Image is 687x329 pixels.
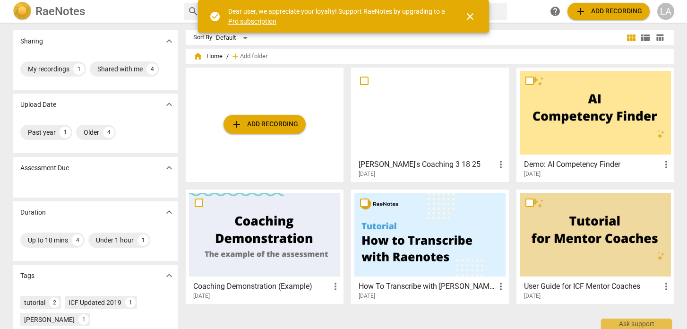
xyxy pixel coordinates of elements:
button: Show more [162,97,176,112]
div: Up to 10 mins [28,235,68,245]
div: Ask support [601,319,672,329]
button: Upload [567,3,650,20]
div: 2 [49,297,60,308]
div: My recordings [28,64,69,74]
span: view_module [626,32,637,43]
button: Table view [653,31,667,45]
a: LogoRaeNotes [13,2,176,21]
div: Sort By [193,34,212,41]
div: Dear user, we appreciate your loyalty! Support RaeNotes by upgrading to a [228,7,447,26]
button: Close [459,5,481,28]
span: check_circle [209,11,221,22]
span: more_vert [661,281,672,292]
div: 4 [146,63,158,75]
span: add [231,119,242,130]
a: Coaching Demonstration (Example)[DATE] [189,193,340,300]
span: expand_more [163,35,175,47]
span: close [464,11,476,22]
a: [PERSON_NAME]'s Coaching 3 18 25[DATE] [354,71,506,178]
span: Home [193,52,223,61]
span: expand_more [163,270,175,281]
a: How To Transcribe with [PERSON_NAME][DATE] [354,193,506,300]
div: 1 [125,297,136,308]
span: more_vert [330,281,341,292]
span: expand_more [163,99,175,110]
h3: How To Transcribe with RaeNotes [359,281,495,292]
span: expand_more [163,162,175,173]
span: [DATE] [524,292,541,300]
span: [DATE] [524,170,541,178]
div: Past year [28,128,56,137]
div: 4 [72,234,83,246]
span: more_vert [495,159,507,170]
span: Add recording [575,6,642,17]
button: Tile view [624,31,638,45]
span: Add recording [231,119,298,130]
p: Tags [20,271,34,281]
button: LA [657,3,674,20]
p: Assessment Due [20,163,69,173]
span: help [550,6,561,17]
span: add [575,6,586,17]
div: 1 [73,63,85,75]
div: Under 1 hour [96,235,134,245]
div: 1 [60,127,71,138]
div: 1 [78,314,89,325]
button: Show more [162,205,176,219]
p: Sharing [20,36,43,46]
div: tutorial [24,298,45,307]
span: [DATE] [193,292,210,300]
button: Show more [162,268,176,283]
span: view_list [640,32,651,43]
button: Show more [162,161,176,175]
span: more_vert [661,159,672,170]
p: Duration [20,208,46,217]
div: Default [216,30,251,45]
button: List view [638,31,653,45]
span: add [231,52,240,61]
img: Logo [13,2,32,21]
h3: Laurie's Coaching 3 18 25 [359,159,495,170]
h2: RaeNotes [35,5,85,18]
div: Shared with me [97,64,143,74]
div: 4 [103,127,114,138]
div: 1 [137,234,149,246]
a: Help [547,3,564,20]
span: / [226,53,229,60]
div: Older [84,128,99,137]
span: [DATE] [359,170,375,178]
span: search [188,6,199,17]
div: [PERSON_NAME] [24,315,75,324]
h3: User Guide for ICF Mentor Coaches [524,281,661,292]
span: table_chart [655,33,664,42]
a: Pro subscription [228,17,276,25]
h3: Demo: AI Competency Finder [524,159,661,170]
h3: Coaching Demonstration (Example) [193,281,330,292]
button: Upload [223,115,306,134]
p: Upload Date [20,100,56,110]
span: home [193,52,203,61]
span: Add folder [240,53,267,60]
a: User Guide for ICF Mentor Coaches[DATE] [520,193,671,300]
span: expand_more [163,207,175,218]
span: [DATE] [359,292,375,300]
a: Demo: AI Competency Finder[DATE] [520,71,671,178]
div: ICF Updated 2019 [69,298,121,307]
button: Show more [162,34,176,48]
span: more_vert [495,281,507,292]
